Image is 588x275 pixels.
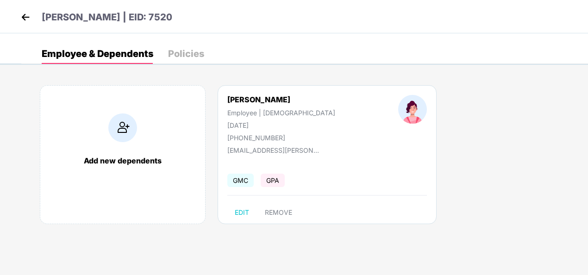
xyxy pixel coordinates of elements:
[261,174,285,187] span: GPA
[235,209,249,216] span: EDIT
[227,174,254,187] span: GMC
[42,10,172,25] p: [PERSON_NAME] | EID: 7520
[227,95,335,104] div: [PERSON_NAME]
[227,121,335,129] div: [DATE]
[257,205,300,220] button: REMOVE
[227,146,320,154] div: [EMAIL_ADDRESS][PERSON_NAME][DOMAIN_NAME]
[108,113,137,142] img: addIcon
[19,10,32,24] img: back
[398,95,427,124] img: profileImage
[227,109,335,117] div: Employee | [DEMOGRAPHIC_DATA]
[227,205,256,220] button: EDIT
[227,134,335,142] div: [PHONE_NUMBER]
[265,209,292,216] span: REMOVE
[168,49,204,58] div: Policies
[42,49,153,58] div: Employee & Dependents
[50,156,196,165] div: Add new dependents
